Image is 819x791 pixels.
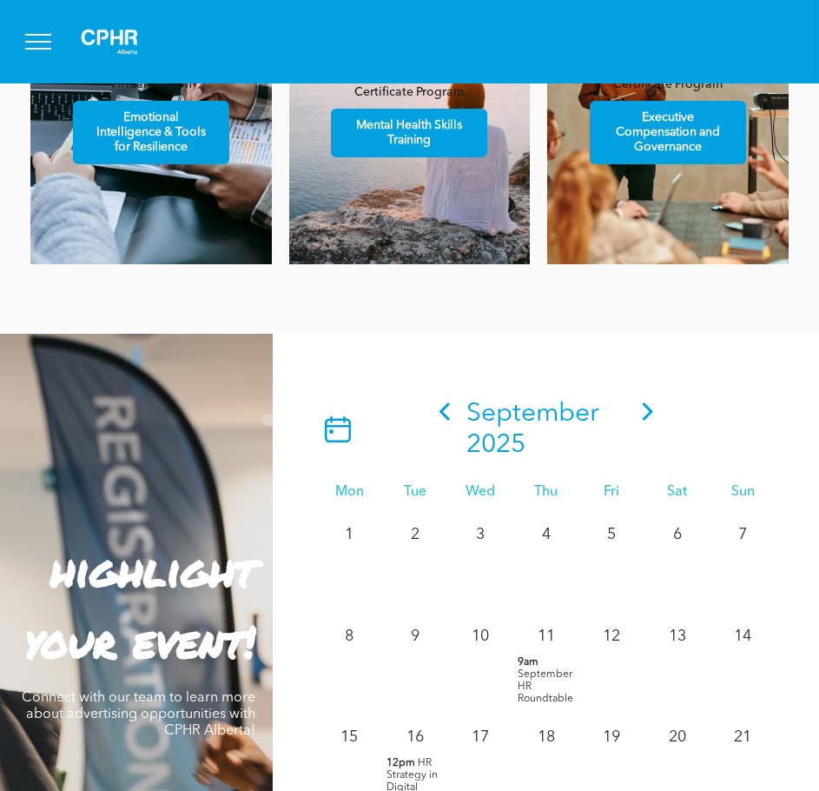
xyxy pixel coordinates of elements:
p: 9 [400,621,431,652]
p: 10 [465,621,496,652]
span: Connect with our team to learn more about advertising opportunities with CPHR Alberta! [22,691,255,738]
p: 17 [465,721,496,753]
div: Wed [447,484,513,501]
p: 1 [334,519,365,550]
span: 2025 [466,432,525,458]
p: 18 [531,721,562,753]
p: 20 [662,721,693,753]
p: 8 [334,621,365,652]
p: 2 [400,519,431,550]
span: Emotional Intelligence & Tools for Resilience [76,102,227,163]
span: Mental Health Skills Training [334,110,485,156]
span: September HR Roundtable [518,669,573,704]
div: Tue [382,484,448,501]
p: 11 [531,621,562,652]
p: 4 [531,519,562,550]
a: Executive Compensation and Governance [590,101,746,164]
p: 15 [334,721,365,753]
strong: highlight your event! [25,539,255,672]
button: menu [16,19,61,64]
span: 12pm [386,757,415,769]
p: 16 [400,721,431,753]
div: Sun [710,484,776,501]
div: Mon [316,484,382,501]
p: 14 [727,621,758,652]
div: Sat [644,484,710,501]
a: Emotional Intelligence & Tools for Resilience [73,101,229,164]
p: 19 [596,721,627,753]
p: 21 [727,721,758,753]
div: Fri [578,484,644,501]
p: 3 [465,519,496,550]
p: 6 [662,519,693,550]
img: A white background with a few lines on it [66,14,153,70]
p: 12 [596,621,627,652]
p: 5 [596,519,627,550]
p: 7 [727,519,758,550]
span: 9am [518,656,538,668]
div: Thu [513,484,579,501]
p: 13 [662,621,693,652]
span: Executive Compensation and Governance [592,102,743,163]
a: Mental Health Skills Training [331,109,487,157]
span: September [466,401,599,427]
